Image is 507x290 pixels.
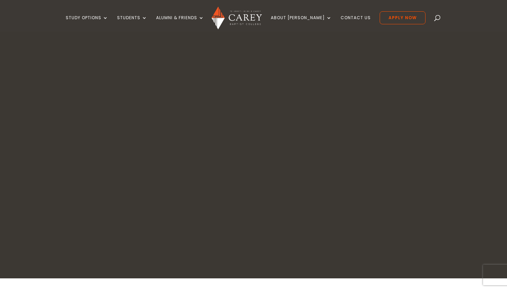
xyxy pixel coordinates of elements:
[66,15,108,31] a: Study Options
[271,15,332,31] a: About [PERSON_NAME]
[341,15,371,31] a: Contact Us
[117,15,147,31] a: Students
[212,7,262,29] img: Carey Baptist College
[156,15,204,31] a: Alumni & Friends
[380,11,426,24] a: Apply Now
